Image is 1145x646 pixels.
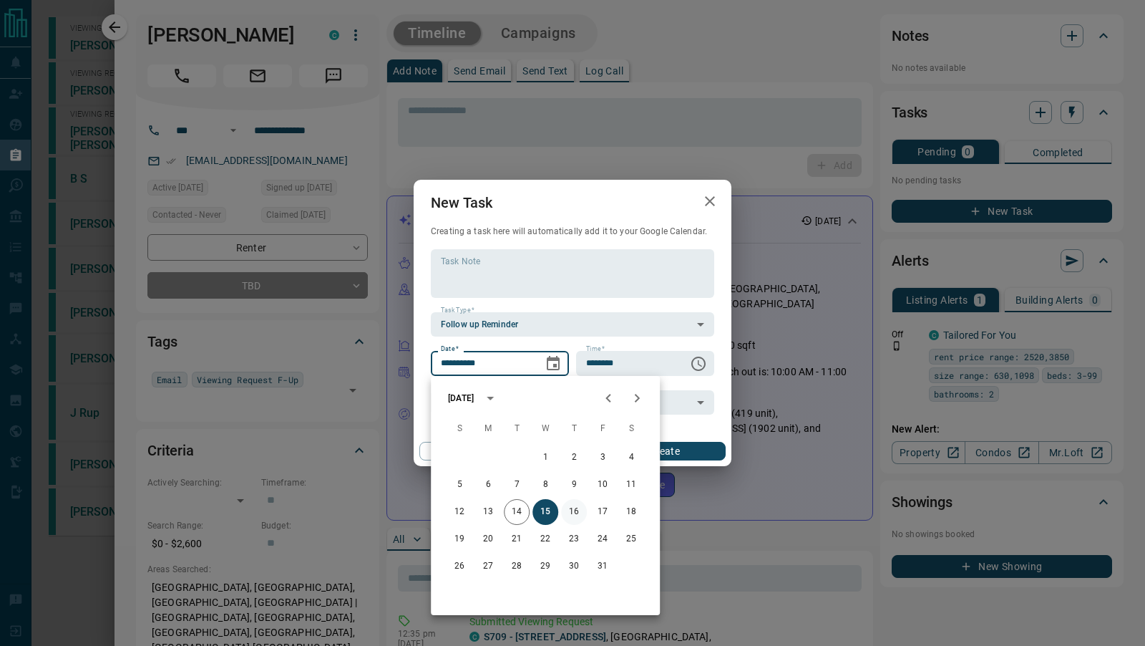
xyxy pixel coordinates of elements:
label: Task Type [441,306,474,315]
span: Thursday [561,415,587,443]
button: 4 [618,445,644,471]
button: 29 [532,554,558,579]
button: 10 [590,472,615,498]
button: Choose time, selected time is 6:00 AM [684,349,713,378]
button: 2 [561,445,587,471]
button: Cancel [419,442,542,461]
button: 5 [447,472,472,498]
span: Sunday [447,415,472,443]
button: 11 [618,472,644,498]
button: 8 [532,472,558,498]
label: Date [441,344,459,354]
button: 15 [532,499,558,525]
button: Previous month [594,384,623,413]
button: 13 [475,499,501,525]
span: Monday [475,415,501,443]
button: 31 [590,554,615,579]
h2: New Task [414,180,510,226]
button: 9 [561,472,587,498]
button: 30 [561,554,587,579]
button: 18 [618,499,644,525]
button: 24 [590,526,615,552]
button: 20 [475,526,501,552]
p: Creating a task here will automatically add it to your Google Calendar. [431,226,714,238]
div: Follow up Reminder [431,312,714,337]
button: 12 [447,499,472,525]
label: Time [586,344,605,354]
button: 6 [475,472,501,498]
button: 3 [590,445,615,471]
span: Saturday [618,415,644,443]
button: 19 [447,526,472,552]
button: 23 [561,526,587,552]
button: 26 [447,554,472,579]
button: Choose date, selected date is Oct 15, 2025 [539,349,567,378]
button: 27 [475,554,501,579]
button: 21 [504,526,530,552]
button: calendar view is open, switch to year view [478,386,502,410]
div: [DATE] [448,392,474,405]
span: Wednesday [532,415,558,443]
button: Next month [623,384,651,413]
button: 1 [532,445,558,471]
span: Friday [590,415,615,443]
button: Create [603,442,726,461]
button: 28 [504,554,530,579]
button: 17 [590,499,615,525]
button: 7 [504,472,530,498]
span: Tuesday [504,415,530,443]
button: 16 [561,499,587,525]
button: 14 [504,499,530,525]
button: 22 [532,526,558,552]
button: 25 [618,526,644,552]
